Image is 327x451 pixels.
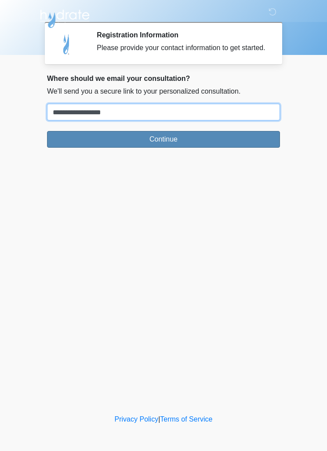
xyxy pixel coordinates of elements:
img: Hydrate IV Bar - Scottsdale Logo [38,7,91,29]
button: Continue [47,131,280,148]
a: Privacy Policy [115,415,159,423]
a: Terms of Service [160,415,212,423]
h2: Where should we email your consultation? [47,74,280,83]
a: | [158,415,160,423]
div: Please provide your contact information to get started. [97,43,267,53]
p: We'll send you a secure link to your personalized consultation. [47,86,280,97]
img: Agent Avatar [54,31,80,57]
